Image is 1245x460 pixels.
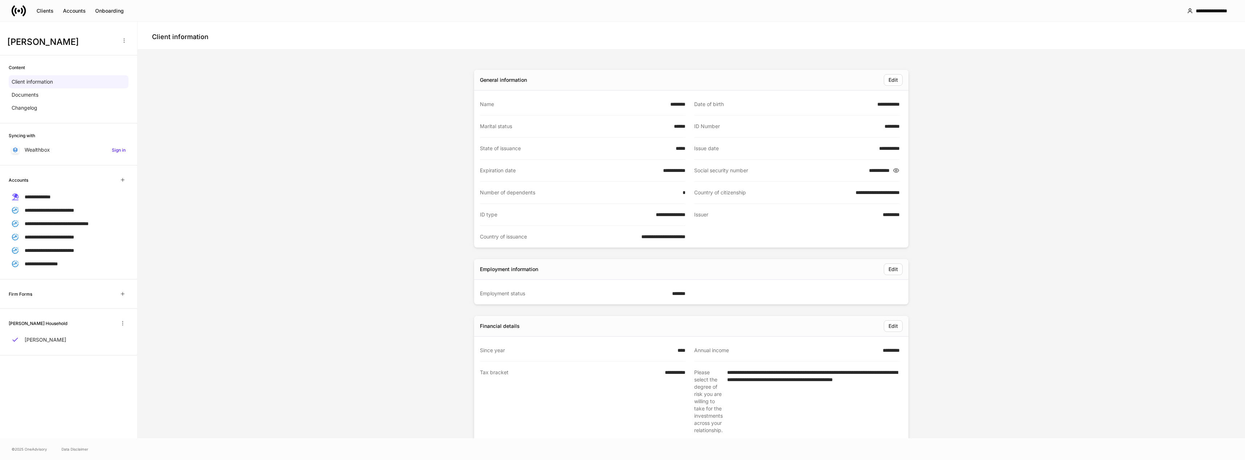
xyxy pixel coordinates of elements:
button: Accounts [58,5,90,17]
div: Number of dependents [480,189,678,196]
h6: Firm Forms [9,291,32,297]
div: ID Number [694,123,880,130]
div: Onboarding [95,7,124,14]
p: [PERSON_NAME] [25,336,66,343]
div: Marital status [480,123,670,130]
button: Edit [884,74,903,86]
div: Please select the degree of risk you are willing to take for the investments across your relation... [694,369,723,434]
div: Since year [480,347,673,354]
div: General information [480,76,527,84]
button: Edit [884,263,903,275]
button: Onboarding [90,5,128,17]
p: Documents [12,91,38,98]
a: Changelog [9,101,128,114]
div: State of issuance [480,145,671,152]
div: ID type [480,211,651,218]
div: Accounts [63,7,86,14]
div: Tax bracket [480,369,661,434]
a: Data Disclaimer [62,446,88,452]
h6: Accounts [9,177,28,183]
a: Client information [9,75,128,88]
button: Edit [884,320,903,332]
p: Wealthbox [25,146,50,153]
button: Clients [32,5,58,17]
div: Date of birth [694,101,873,108]
div: Clients [37,7,54,14]
a: [PERSON_NAME] [9,333,128,346]
p: Changelog [12,104,37,111]
h6: [PERSON_NAME] Household [9,320,67,327]
div: Country of issuance [480,233,637,240]
div: Annual income [694,347,878,354]
p: Client information [12,78,53,85]
div: Name [480,101,666,108]
span: © 2025 OneAdvisory [12,446,47,452]
div: Edit [889,322,898,330]
div: Financial details [480,322,520,330]
div: Social security number [694,167,865,174]
a: Documents [9,88,128,101]
div: Issue date [694,145,875,152]
div: Country of citizenship [694,189,851,196]
a: WealthboxSign in [9,143,128,156]
div: Edit [889,266,898,273]
div: Edit [889,76,898,84]
div: Employment status [480,290,668,297]
h6: Syncing with [9,132,35,139]
div: Expiration date [480,167,659,174]
div: Employment information [480,266,538,273]
h6: Sign in [112,147,126,153]
h4: Client information [152,33,208,41]
h3: [PERSON_NAME] [7,36,115,48]
div: Issuer [694,211,878,219]
h6: Content [9,64,25,71]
